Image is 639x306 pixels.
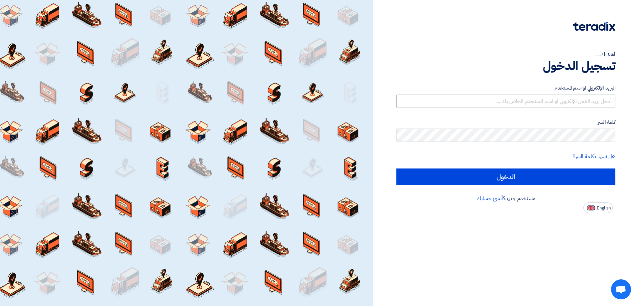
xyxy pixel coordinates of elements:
[396,51,615,59] div: أهلا بك ...
[573,22,615,31] img: Teradix logo
[396,59,615,73] h1: تسجيل الدخول
[573,153,615,160] a: هل نسيت كلمة السر؟
[611,279,631,299] a: Open chat
[477,194,503,202] a: أنشئ حسابك
[587,205,595,210] img: en-US.png
[396,95,615,108] input: أدخل بريد العمل الإلكتروني او اسم المستخدم الخاص بك ...
[583,202,613,213] button: English
[396,119,615,126] label: كلمة السر
[597,206,611,210] span: English
[396,194,615,202] div: مستخدم جديد؟
[396,84,615,92] label: البريد الإلكتروني او اسم المستخدم
[396,168,615,185] input: الدخول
